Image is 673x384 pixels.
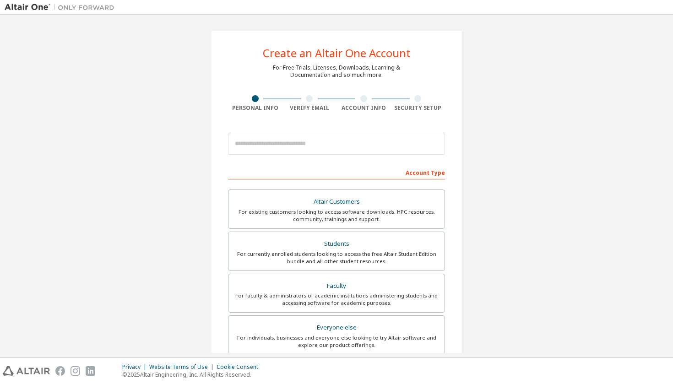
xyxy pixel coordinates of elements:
[234,280,439,292] div: Faculty
[273,64,400,79] div: For Free Trials, Licenses, Downloads, Learning & Documentation and so much more.
[5,3,119,12] img: Altair One
[122,371,264,379] p: © 2025 Altair Engineering, Inc. All Rights Reserved.
[234,292,439,307] div: For faculty & administrators of academic institutions administering students and accessing softwa...
[234,195,439,208] div: Altair Customers
[149,363,217,371] div: Website Terms of Use
[217,363,264,371] div: Cookie Consent
[71,366,80,376] img: instagram.svg
[234,238,439,250] div: Students
[263,48,411,59] div: Create an Altair One Account
[122,363,149,371] div: Privacy
[234,321,439,334] div: Everyone else
[282,104,337,112] div: Verify Email
[86,366,95,376] img: linkedin.svg
[3,366,50,376] img: altair_logo.svg
[391,104,445,112] div: Security Setup
[336,104,391,112] div: Account Info
[234,208,439,223] div: For existing customers looking to access software downloads, HPC resources, community, trainings ...
[228,165,445,179] div: Account Type
[228,104,282,112] div: Personal Info
[234,250,439,265] div: For currently enrolled students looking to access the free Altair Student Edition bundle and all ...
[234,334,439,349] div: For individuals, businesses and everyone else looking to try Altair software and explore our prod...
[55,366,65,376] img: facebook.svg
